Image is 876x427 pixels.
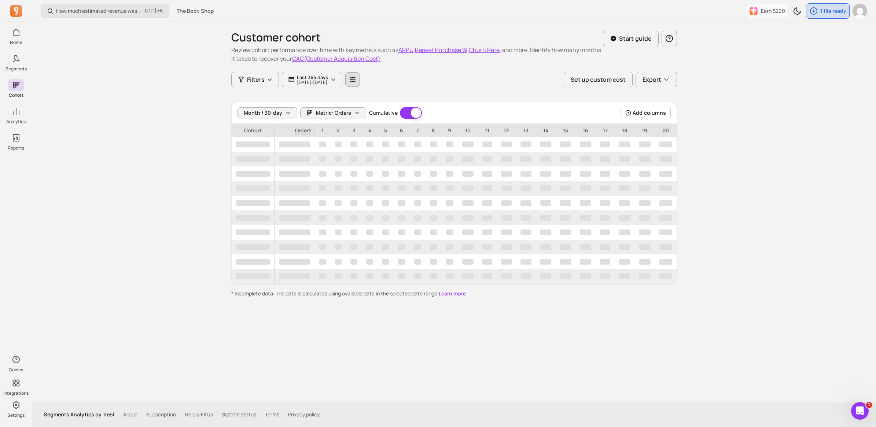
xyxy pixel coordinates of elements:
a: About [123,411,137,418]
span: ‌ [462,156,474,162]
p: Settings [7,412,25,418]
span: ‌ [414,171,421,177]
span: ‌ [560,229,571,235]
span: ‌ [236,244,270,250]
span: ‌ [560,259,571,265]
span: ‌ [619,141,630,147]
span: ‌ [639,229,651,235]
span: ‌ [350,215,357,221]
button: 1 file ready [806,3,850,19]
span: ‌ [382,259,389,265]
span: ‌ [335,200,342,206]
span: ‌ [619,156,630,162]
span: ‌ [462,200,474,206]
span: ‌ [580,273,592,279]
span: ‌ [350,141,357,147]
span: ‌ [462,244,474,250]
kbd: K [160,8,163,14]
span: Metric: Orders [316,109,351,117]
span: ‌ [398,141,405,147]
button: How much estimated revenue was generated from a campaign?Ctrl+K [41,4,169,18]
span: ‌ [659,215,672,221]
button: Set up custom cost [564,72,633,87]
p: 8 [426,124,441,137]
span: ‌ [350,156,357,162]
span: ‌ [540,259,551,265]
span: ‌ [279,185,310,191]
span: ‌ [639,244,651,250]
a: System status [222,411,256,418]
span: ‌ [366,229,373,235]
span: ‌ [580,200,592,206]
span: ‌ [319,229,326,235]
span: ‌ [501,200,512,206]
span: ‌ [236,229,270,235]
span: ‌ [540,185,551,191]
span: ‌ [279,259,310,265]
span: ‌ [335,259,342,265]
span: ‌ [619,244,630,250]
span: ‌ [462,171,474,177]
span: ‌ [446,156,453,162]
span: ‌ [560,244,571,250]
label: Cumulative [369,109,398,117]
span: ‌ [335,244,342,250]
span: ‌ [382,200,389,206]
p: Review cohort performance over time with key metrics such as , , , and more. Identify how many mo... [231,45,603,63]
span: ‌ [335,156,342,162]
span: ‌ [414,229,421,235]
p: * Incomplete data: The data is calculated using available data in the selected date range. [231,290,677,297]
span: ‌ [430,259,437,265]
span: ‌ [501,273,512,279]
button: Month / 30-day [238,107,297,118]
span: ‌ [639,156,651,162]
span: ‌ [236,215,270,221]
span: ‌ [600,215,610,221]
span: ‌ [540,171,551,177]
span: ‌ [639,273,651,279]
span: ‌ [382,156,389,162]
span: ‌ [482,259,492,265]
span: The Body Shop [177,7,214,15]
span: ‌ [501,229,512,235]
span: ‌ [319,259,326,265]
button: Churn Rate [469,45,500,54]
a: Terms [265,411,279,418]
span: ‌ [335,185,342,191]
span: ‌ [382,141,389,147]
span: ‌ [279,200,310,206]
span: ‌ [639,141,651,147]
span: ‌ [462,215,474,221]
span: ‌ [430,200,437,206]
span: ‌ [619,229,630,235]
span: ‌ [580,229,592,235]
span: ‌ [639,259,651,265]
span: ‌ [580,141,592,147]
span: ‌ [482,215,492,221]
span: ‌ [430,229,437,235]
span: ‌ [520,171,531,177]
span: ‌ [446,259,453,265]
span: ‌ [279,244,310,250]
span: ‌ [520,273,531,279]
span: ‌ [430,171,437,177]
span: ‌ [501,141,512,147]
span: ‌ [350,185,357,191]
span: ‌ [430,244,437,250]
span: ‌ [501,259,512,265]
p: 15 [556,124,575,137]
a: Help & FAQs [185,411,213,418]
button: Earn $200 [746,4,788,18]
span: ‌ [482,200,492,206]
p: How much estimated revenue was generated from a campaign? [56,7,142,15]
span: Month / 30-day [244,109,282,117]
span: ‌ [639,185,651,191]
span: ‌ [350,200,357,206]
p: Segments Analytics by Tresl [44,411,114,418]
span: ‌ [279,229,310,235]
p: 7 [410,124,426,137]
button: Guides [8,352,24,374]
button: Metric: Orders [300,107,366,118]
span: ‌ [659,141,672,147]
span: ‌ [659,259,672,265]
